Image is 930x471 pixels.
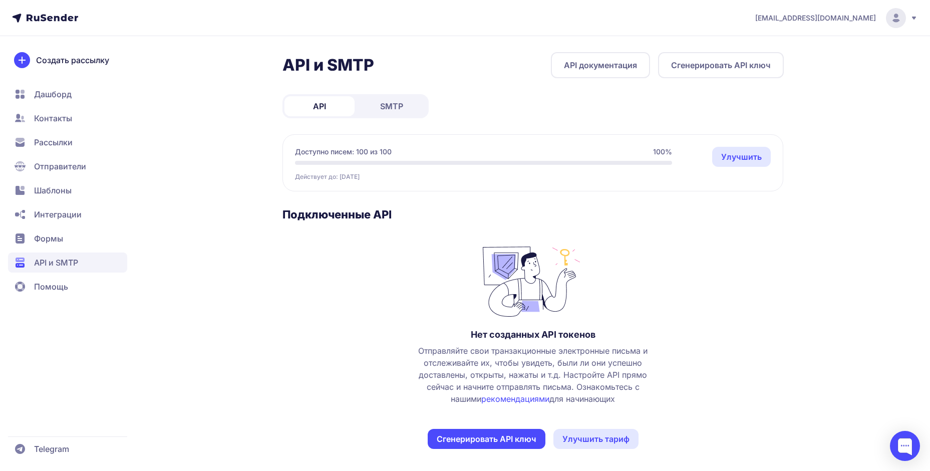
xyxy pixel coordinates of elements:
[34,184,72,196] span: Шаблоны
[409,345,657,405] span: Отправляйте свои транзакционные электронные письма и отслеживайте их, чтобы увидеть, были ли они ...
[658,52,784,78] button: Сгенерировать API ключ
[34,257,78,269] span: API и SMTP
[471,329,595,341] h3: Нет созданных API токенов
[282,55,374,75] h2: API и SMTP
[34,136,73,148] span: Рассылки
[34,443,69,455] span: Telegram
[34,281,68,293] span: Помощь
[357,96,427,116] a: SMTP
[313,100,326,112] span: API
[34,208,82,220] span: Интеграции
[282,207,784,221] h3: Подключенные API
[36,54,109,66] span: Создать рассылку
[712,147,771,167] a: Улучшить
[653,147,672,157] span: 100%
[34,88,72,100] span: Дашборд
[551,52,650,78] a: API документация
[34,232,63,245] span: Формы
[34,160,86,172] span: Отправители
[428,429,545,449] button: Сгенерировать API ключ
[553,429,639,449] a: Улучшить тариф
[295,147,392,157] span: Доступно писем: 100 из 100
[755,13,876,23] span: [EMAIL_ADDRESS][DOMAIN_NAME]
[380,100,403,112] span: SMTP
[34,112,72,124] span: Контакты
[295,173,360,181] span: Действует до: [DATE]
[483,242,583,317] img: no_photo
[284,96,355,116] a: API
[481,394,549,404] a: рекомендациями
[8,439,127,459] a: Telegram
